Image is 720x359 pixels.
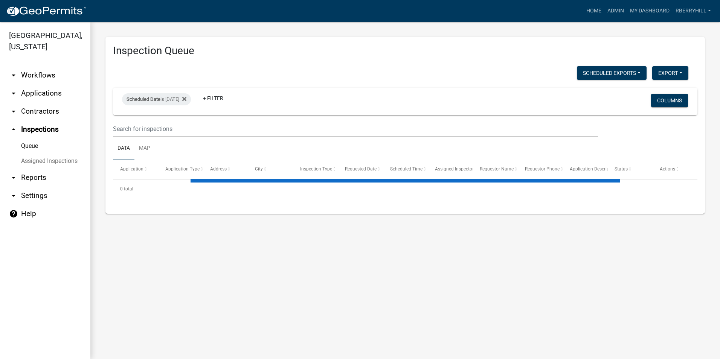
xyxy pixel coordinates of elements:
[660,166,675,172] span: Actions
[9,173,18,182] i: arrow_drop_down
[197,91,229,105] a: + Filter
[563,160,607,178] datatable-header-cell: Application Description
[300,166,332,172] span: Inspection Type
[517,160,562,178] datatable-header-cell: Requestor Phone
[9,107,18,116] i: arrow_drop_down
[653,160,697,178] datatable-header-cell: Actions
[255,166,263,172] span: City
[248,160,293,178] datatable-header-cell: City
[673,4,714,18] a: rberryhill
[9,125,18,134] i: arrow_drop_up
[615,166,628,172] span: Status
[165,166,200,172] span: Application Type
[604,4,627,18] a: Admin
[9,191,18,200] i: arrow_drop_down
[651,94,688,107] button: Columns
[480,166,514,172] span: Requestor Name
[122,93,191,105] div: is [DATE]
[345,166,377,172] span: Requested Date
[525,166,560,172] span: Requestor Phone
[390,166,422,172] span: Scheduled Time
[9,209,18,218] i: help
[607,160,652,178] datatable-header-cell: Status
[577,66,647,80] button: Scheduled Exports
[583,4,604,18] a: Home
[158,160,203,178] datatable-header-cell: Application Type
[383,160,427,178] datatable-header-cell: Scheduled Time
[570,166,617,172] span: Application Description
[435,166,474,172] span: Assigned Inspector
[113,160,158,178] datatable-header-cell: Application
[134,137,155,161] a: Map
[627,4,673,18] a: My Dashboard
[9,89,18,98] i: arrow_drop_down
[113,137,134,161] a: Data
[210,166,227,172] span: Address
[127,96,160,102] span: Scheduled Date
[652,66,688,80] button: Export
[120,166,143,172] span: Application
[293,160,338,178] datatable-header-cell: Inspection Type
[203,160,248,178] datatable-header-cell: Address
[9,71,18,80] i: arrow_drop_down
[113,121,598,137] input: Search for inspections
[113,179,697,198] div: 0 total
[113,44,697,57] h3: Inspection Queue
[428,160,473,178] datatable-header-cell: Assigned Inspector
[473,160,517,178] datatable-header-cell: Requestor Name
[338,160,383,178] datatable-header-cell: Requested Date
